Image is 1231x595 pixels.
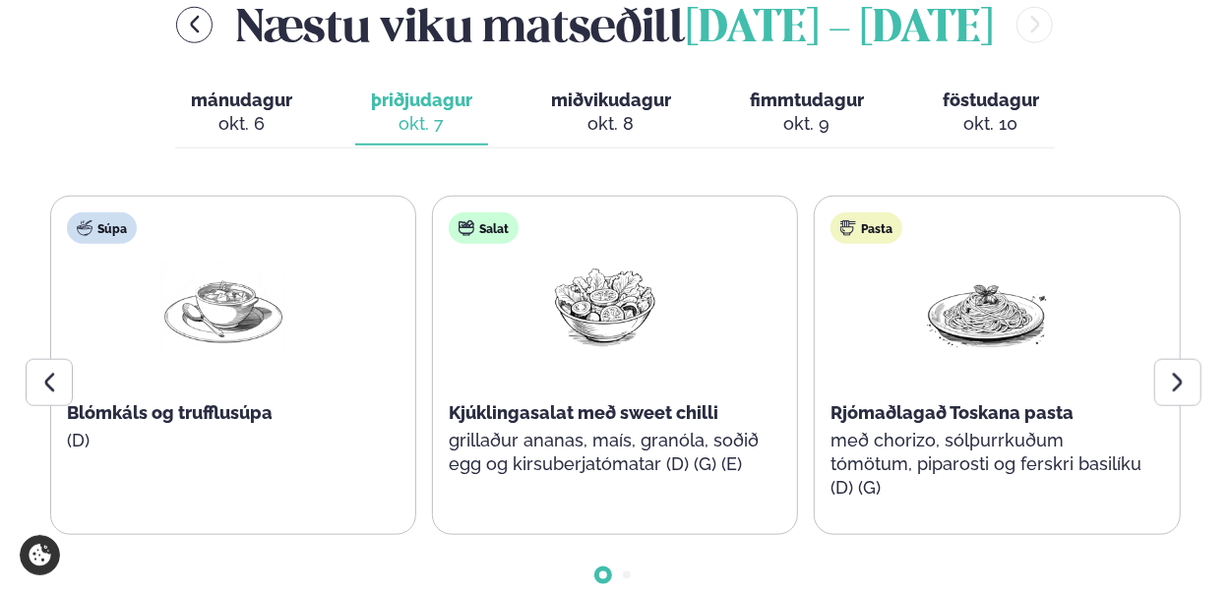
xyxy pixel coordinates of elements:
div: okt. 8 [551,112,671,136]
a: Cookie settings [20,535,60,575]
span: Rjómaðlagað Toskana pasta [831,402,1074,423]
img: soup.svg [77,220,92,236]
p: með chorizo, sólþurrkuðum tómötum, piparosti og ferskri basilíku (D) (G) [831,429,1143,500]
img: pasta.svg [840,220,856,236]
p: grillaður ananas, maís, granóla, soðið egg og kirsuberjatómatar (D) (G) (E) [449,429,762,476]
div: okt. 7 [371,112,472,136]
span: þriðjudagur [371,89,472,110]
span: Kjúklingasalat með sweet chilli [449,402,718,423]
button: þriðjudagur okt. 7 [355,81,488,146]
span: Go to slide 2 [623,571,631,579]
span: föstudagur [943,89,1039,110]
img: salad.svg [459,220,474,236]
button: menu-btn-left [176,7,213,43]
img: Salad.png [542,260,668,351]
span: Blómkáls og trufflusúpa [67,402,273,423]
img: Soup.png [160,260,286,351]
img: Spagetti.png [924,260,1050,351]
div: Súpa [67,212,137,244]
span: miðvikudagur [551,89,671,110]
button: föstudagur okt. 10 [927,81,1055,146]
div: okt. 9 [750,112,864,136]
div: Salat [449,212,519,244]
span: mánudagur [191,89,292,110]
span: [DATE] - [DATE] [686,8,993,51]
button: mánudagur okt. 6 [175,81,308,146]
span: fimmtudagur [750,89,864,110]
button: miðvikudagur okt. 8 [535,81,687,146]
div: Pasta [831,212,902,244]
button: fimmtudagur okt. 9 [734,81,880,146]
div: okt. 6 [191,112,292,136]
p: (D) [67,429,380,452]
div: okt. 10 [943,112,1039,136]
button: menu-btn-right [1016,7,1053,43]
span: Go to slide 1 [599,571,607,579]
